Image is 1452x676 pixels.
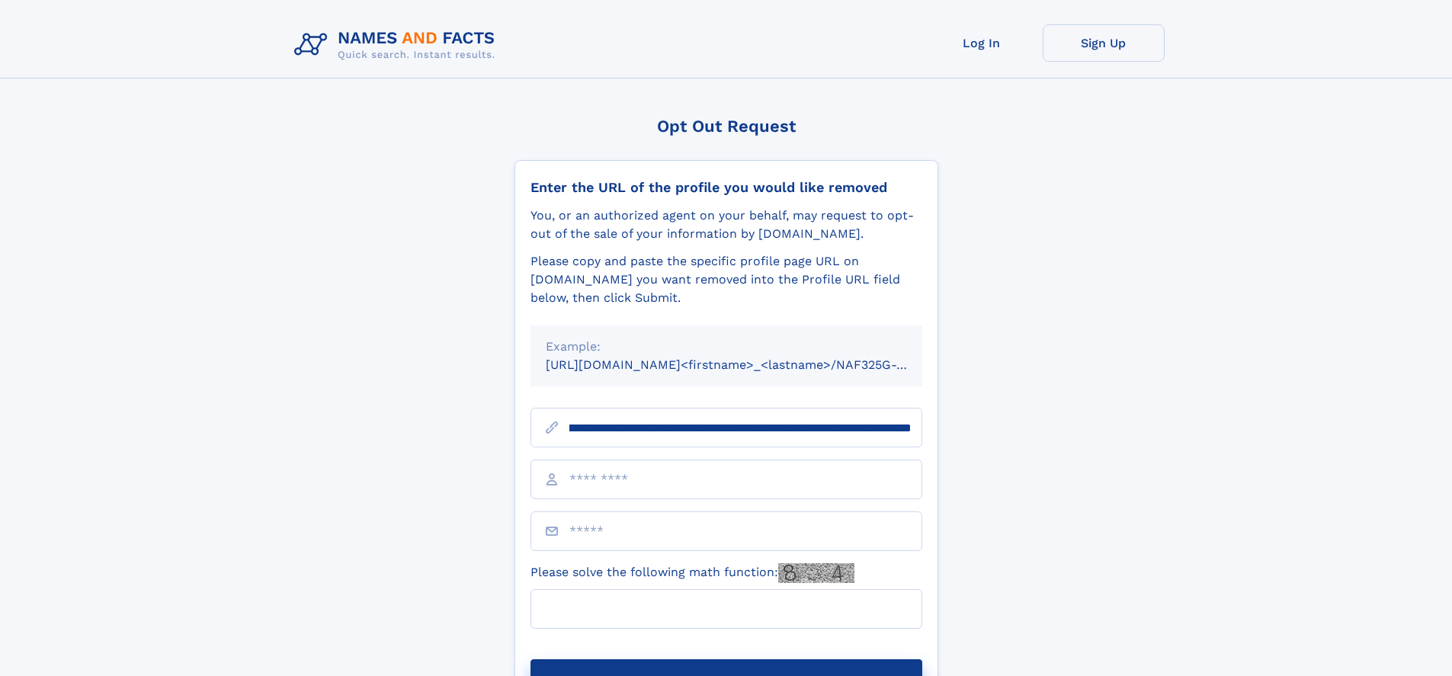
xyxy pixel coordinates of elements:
[530,563,854,583] label: Please solve the following math function:
[288,24,508,66] img: Logo Names and Facts
[1043,24,1165,62] a: Sign Up
[530,252,922,307] div: Please copy and paste the specific profile page URL on [DOMAIN_NAME] you want removed into the Pr...
[921,24,1043,62] a: Log In
[546,357,951,372] small: [URL][DOMAIN_NAME]<firstname>_<lastname>/NAF325G-xxxxxxxx
[530,207,922,243] div: You, or an authorized agent on your behalf, may request to opt-out of the sale of your informatio...
[530,179,922,196] div: Enter the URL of the profile you would like removed
[546,338,907,356] div: Example:
[514,117,938,136] div: Opt Out Request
